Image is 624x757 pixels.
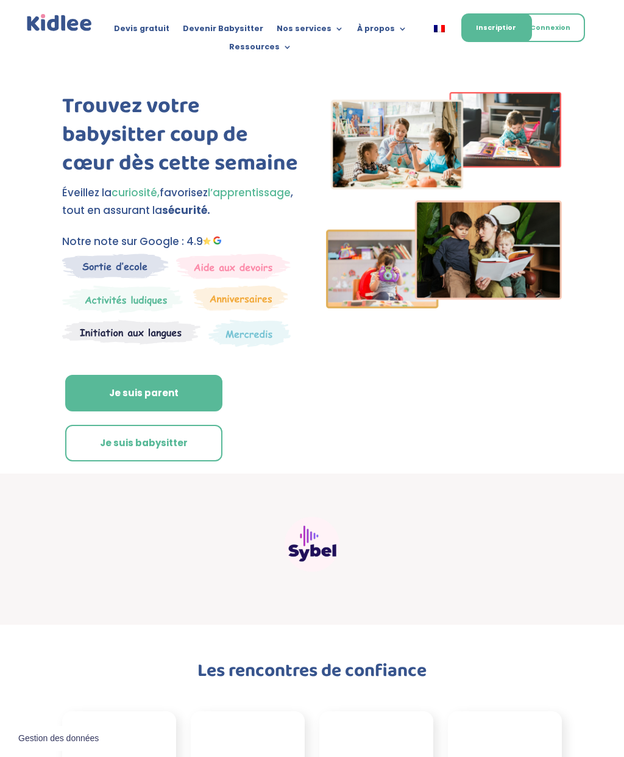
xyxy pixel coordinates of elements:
[208,185,291,200] span: l’apprentissage
[25,12,94,34] img: logo_kidlee_bleu
[285,517,339,572] img: Sybel
[176,254,291,279] img: weekends
[112,185,160,200] span: curiosité,
[208,319,291,347] img: Thematique
[162,203,210,218] strong: sécurité.
[277,24,344,38] a: Nos services
[62,254,169,279] img: Sortie decole
[62,662,561,686] h2: Les rencontres de confiance
[62,184,298,219] p: Éveillez la favorisez , tout en assurant la
[434,25,445,32] img: Français
[516,13,585,42] a: Connexion
[62,233,298,251] p: Notre note sur Google : 4.9
[62,285,183,313] img: Mercredi
[62,319,200,345] img: Atelier thematique
[18,733,99,744] span: Gestion des données
[25,12,94,34] a: Kidlee Logo
[114,24,169,38] a: Devis gratuit
[229,43,292,56] a: Ressources
[193,285,288,311] img: Anniversaire
[11,726,106,752] button: Gestion des données
[357,24,407,38] a: À propos
[65,425,222,461] a: Je suis babysitter
[62,92,298,183] h1: Trouvez votre babysitter coup de cœur dès cette semaine
[326,92,562,308] img: Imgs-2
[183,24,263,38] a: Devenir Babysitter
[461,13,532,42] a: Inscription
[65,375,222,411] a: Je suis parent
